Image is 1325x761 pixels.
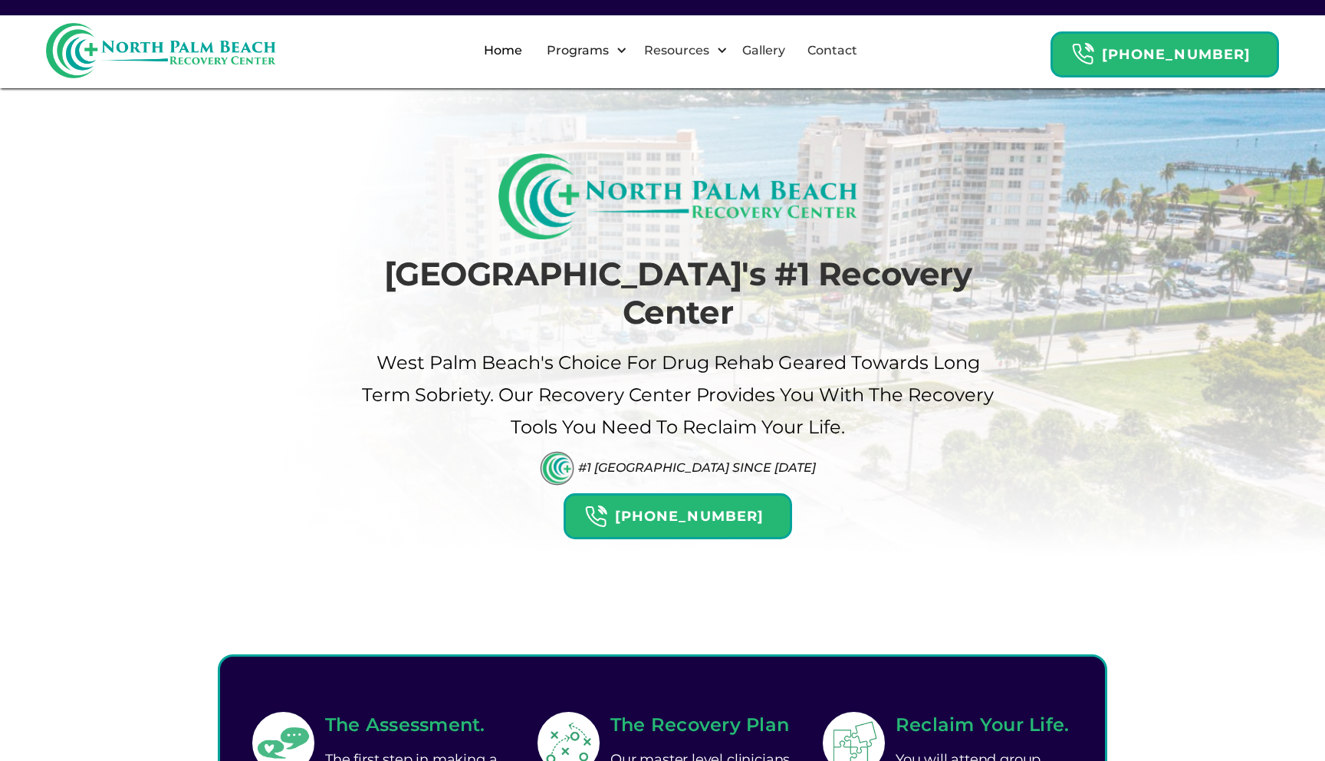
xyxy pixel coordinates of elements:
[564,486,792,539] a: Header Calendar Icons[PHONE_NUMBER]
[534,26,631,75] div: Programs
[615,508,764,525] strong: [PHONE_NUMBER]
[1071,42,1094,66] img: Header Calendar Icons
[584,505,607,529] img: Header Calendar Icons
[610,711,804,739] h2: The Recovery Plan
[360,255,996,332] h1: [GEOGRAPHIC_DATA]'s #1 Recovery Center
[498,153,858,239] img: North Palm Beach Recovery Logo (Rectangle)
[1050,24,1279,77] a: Header Calendar Icons[PHONE_NUMBER]
[896,711,1090,739] h2: Reclaim Your Life.
[578,460,816,475] div: #1 [GEOGRAPHIC_DATA] Since [DATE]
[631,26,732,75] div: Resources
[360,347,996,443] p: West palm beach's Choice For drug Rehab Geared Towards Long term sobriety. Our Recovery Center pr...
[325,711,519,739] h2: The Assessment.
[1102,46,1251,63] strong: [PHONE_NUMBER]
[798,26,866,75] a: Contact
[640,41,713,60] div: Resources
[733,26,794,75] a: Gallery
[543,41,613,60] div: Programs
[475,26,531,75] a: Home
